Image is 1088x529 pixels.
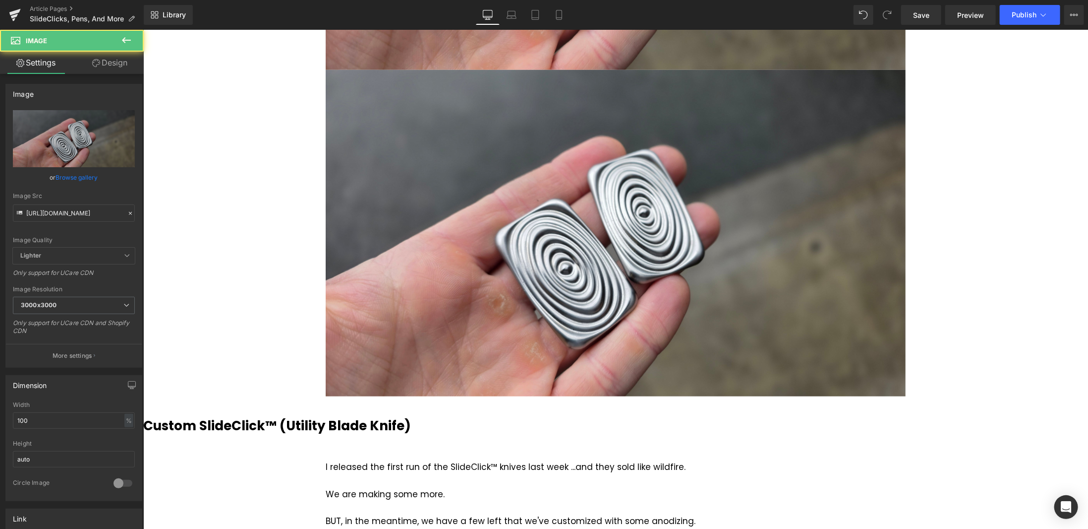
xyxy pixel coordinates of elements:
div: Dimension [13,376,47,390]
div: Only support for UCare CDN [13,269,135,283]
div: Width [13,401,135,408]
a: Article Pages [30,5,144,13]
button: Undo [854,5,873,25]
input: Link [13,204,135,222]
input: auto [13,412,135,429]
div: Height [13,440,135,447]
div: We are making some more. [182,458,762,471]
div: Image Quality [13,237,135,244]
div: % [124,414,133,427]
b: Lighter [20,252,41,259]
div: Open Intercom Messenger [1054,495,1078,519]
div: BUT, in the meantime, we have a few left that we've customized with some anodizing. [182,485,762,498]
button: Publish [1000,5,1060,25]
button: More settings [6,344,142,367]
b: 3000x3000 [21,301,57,309]
span: SlideClicks, Pens, And More [30,15,124,23]
span: Preview [957,10,984,20]
button: More [1064,5,1084,25]
a: Tablet [523,5,547,25]
a: Mobile [547,5,571,25]
p: More settings [53,351,92,360]
div: Image Src [13,193,135,199]
span: Library [163,10,186,19]
a: Browse gallery [56,169,98,186]
a: Laptop [500,5,523,25]
div: Circle Image [13,479,104,489]
a: Preview [945,5,996,25]
button: Redo [877,5,897,25]
div: Image [13,84,34,98]
a: Design [74,52,146,74]
span: Publish [1012,11,1036,19]
div: Only support for UCare CDN and Shopify CDN [13,319,135,341]
span: Save [913,10,929,20]
a: Desktop [476,5,500,25]
span: Image [26,37,47,45]
div: Link [13,509,27,523]
a: New Library [144,5,193,25]
input: auto [13,451,135,467]
div: or [13,172,135,183]
div: Image Resolution [13,286,135,293]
